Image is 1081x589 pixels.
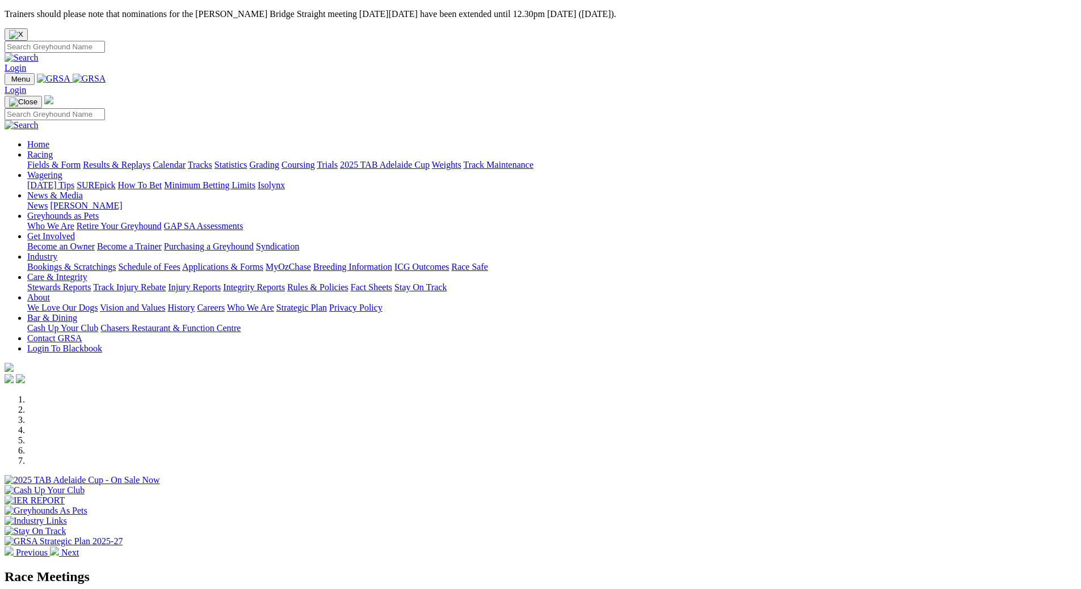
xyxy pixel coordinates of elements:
[5,63,26,73] a: Login
[266,262,311,272] a: MyOzChase
[5,546,14,556] img: chevron-left-pager-white.svg
[50,548,79,557] a: Next
[27,150,53,159] a: Racing
[5,41,105,53] input: Search
[118,180,162,190] a: How To Bet
[5,73,35,85] button: Toggle navigation
[432,160,461,170] a: Weights
[83,160,150,170] a: Results & Replays
[227,303,274,312] a: Who We Are
[5,108,105,120] input: Search
[27,160,81,170] a: Fields & Form
[5,548,50,557] a: Previous
[97,241,162,251] a: Become a Trainer
[5,9,1076,19] p: Trainers should please note that nominations for the [PERSON_NAME] Bridge Straight meeting [DATE]...
[313,262,392,272] a: Breeding Information
[27,221,74,231] a: Who We Are
[164,180,255,190] a: Minimum Betting Limits
[16,374,25,383] img: twitter.svg
[27,201,48,210] a: News
[27,211,99,221] a: Greyhounds as Pets
[27,231,75,241] a: Get Involved
[5,485,85,495] img: Cash Up Your Club
[27,272,87,282] a: Care & Integrity
[167,303,195,312] a: History
[27,190,83,200] a: News & Media
[5,28,28,41] button: Close
[77,221,162,231] a: Retire Your Greyhound
[276,303,327,312] a: Strategic Plan
[27,293,50,302] a: About
[27,333,82,343] a: Contact GRSA
[27,221,1076,231] div: Greyhounds as Pets
[168,282,221,292] a: Injury Reports
[9,30,23,39] img: X
[351,282,392,292] a: Fact Sheets
[164,221,243,231] a: GAP SA Assessments
[464,160,533,170] a: Track Maintenance
[340,160,430,170] a: 2025 TAB Adelaide Cup
[329,303,382,312] a: Privacy Policy
[153,160,186,170] a: Calendar
[37,74,70,84] img: GRSA
[27,344,102,353] a: Login To Blackbook
[5,516,67,526] img: Industry Links
[27,323,1076,333] div: Bar & Dining
[50,201,122,210] a: [PERSON_NAME]
[214,160,247,170] a: Statistics
[5,475,160,485] img: 2025 TAB Adelaide Cup - On Sale Now
[281,160,315,170] a: Coursing
[394,262,449,272] a: ICG Outcomes
[73,74,106,84] img: GRSA
[250,160,279,170] a: Grading
[27,180,74,190] a: [DATE] Tips
[77,180,115,190] a: SUREpick
[27,180,1076,190] div: Wagering
[256,241,299,251] a: Syndication
[27,160,1076,170] div: Racing
[5,495,65,506] img: IER REPORT
[5,120,39,130] img: Search
[182,262,263,272] a: Applications & Forms
[16,548,48,557] span: Previous
[5,96,42,108] button: Toggle navigation
[27,282,1076,293] div: Care & Integrity
[223,282,285,292] a: Integrity Reports
[258,180,285,190] a: Isolynx
[27,252,57,261] a: Industry
[5,53,39,63] img: Search
[50,546,59,556] img: chevron-right-pager-white.svg
[61,548,79,557] span: Next
[5,85,26,95] a: Login
[9,98,37,107] img: Close
[27,323,98,333] a: Cash Up Your Club
[27,241,1076,252] div: Get Involved
[394,282,447,292] a: Stay On Track
[197,303,225,312] a: Careers
[27,262,1076,272] div: Industry
[5,536,123,546] img: GRSA Strategic Plan 2025-27
[100,323,241,333] a: Chasers Restaurant & Function Centre
[27,303,98,312] a: We Love Our Dogs
[27,201,1076,211] div: News & Media
[5,526,66,536] img: Stay On Track
[5,569,1076,584] h2: Race Meetings
[27,303,1076,313] div: About
[27,139,49,149] a: Home
[100,303,165,312] a: Vision and Values
[27,282,91,292] a: Stewards Reports
[93,282,166,292] a: Track Injury Rebate
[164,241,254,251] a: Purchasing a Greyhound
[5,374,14,383] img: facebook.svg
[451,262,487,272] a: Race Safe
[27,241,95,251] a: Become an Owner
[188,160,212,170] a: Tracks
[27,262,116,272] a: Bookings & Scratchings
[287,282,348,292] a: Rules & Policies
[5,363,14,372] img: logo-grsa-white.png
[317,160,338,170] a: Trials
[11,75,30,83] span: Menu
[44,95,53,104] img: logo-grsa-white.png
[27,170,62,180] a: Wagering
[5,506,87,516] img: Greyhounds As Pets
